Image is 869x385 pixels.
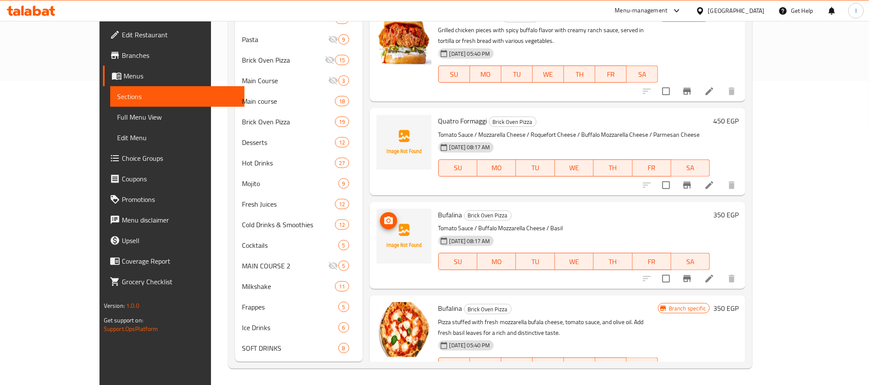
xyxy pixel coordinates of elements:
button: WE [555,159,594,177]
div: Menu-management [615,6,668,16]
a: Coupons [103,168,244,189]
a: Branches [103,45,244,66]
button: MO [477,159,516,177]
span: Select to update [657,176,675,194]
div: [GEOGRAPHIC_DATA] [708,6,765,15]
span: TH [597,256,629,268]
div: items [338,343,349,353]
span: 5 [339,241,349,250]
span: FR [599,68,623,81]
a: Edit Menu [110,127,244,148]
span: Get support on: [104,315,143,326]
img: Bufalina [377,302,431,357]
p: Tomato Sauce / Buffalo Mozzarella Cheese / Basil [438,223,710,234]
span: WE [558,256,590,268]
span: FR [636,256,668,268]
span: Cocktails [242,240,338,250]
a: Grocery Checklist [103,271,244,292]
span: Promotions [122,194,238,205]
span: 12 [335,221,348,229]
div: items [338,261,349,271]
button: SA [671,253,710,270]
svg: Inactive section [328,34,338,45]
span: 5 [339,262,349,270]
button: FR [595,66,627,83]
div: Ice Drinks6 [235,317,363,338]
span: Bufalina [438,302,462,315]
span: TH [597,162,629,174]
a: Full Menu View [110,107,244,127]
span: SA [630,360,655,372]
a: Sections [110,86,244,107]
button: TU [501,66,533,83]
svg: Inactive section [325,55,335,65]
span: [DATE] 08:17 AM [446,237,494,245]
span: MO [474,68,498,81]
span: Branch specific [665,304,709,313]
span: Edit Restaurant [122,30,238,40]
a: Edit menu item [704,274,715,284]
span: TU [519,162,551,174]
span: Ice Drinks [242,322,338,333]
div: Main course18 [235,91,363,111]
span: Coverage Report [122,256,238,266]
span: 12 [335,200,348,208]
span: 9 [339,36,349,44]
div: items [335,137,349,147]
span: Main Course [242,75,328,86]
button: SU [438,253,477,270]
button: WE [533,358,564,375]
div: items [335,158,349,168]
span: SU [442,68,467,81]
span: Milkshake [242,281,335,292]
span: 3 [339,77,349,85]
a: Support.OpsPlatform [104,323,158,334]
span: Quatro Formaggi [438,114,487,127]
span: FR [636,162,668,174]
span: Select to update [657,270,675,288]
div: items [335,117,349,127]
h6: 450 EGP [713,115,739,127]
span: Choice Groups [122,153,238,163]
button: SA [627,358,658,375]
span: Pasta [242,34,328,45]
div: Cold Drinks & Smoothies12 [235,214,363,235]
div: Brick Oven Pizza [489,117,537,127]
div: items [338,178,349,189]
a: Edit menu item [704,180,715,190]
a: Promotions [103,189,244,210]
span: Frappes [242,302,338,312]
span: MO [481,162,513,174]
span: SU [442,256,474,268]
span: 15 [335,56,348,64]
span: SOFT DRINKS [242,343,338,353]
span: Hot Drinks [242,158,335,168]
button: delete [721,268,742,289]
span: 18 [335,97,348,105]
span: Main course [242,96,335,106]
a: Edit menu item [704,86,715,96]
img: Bufflo Chicken Ranch [377,11,431,66]
p: Grilled chicken pieces with spicy buffalo flavor with creamy ranch sauce, served in tortilla or f... [438,25,658,46]
span: 5 [339,303,349,311]
span: Grocery Checklist [122,277,238,287]
span: Sections [117,91,238,102]
span: Mojito [242,178,338,189]
div: Brick Oven Pizza [242,117,335,127]
button: delete [721,175,742,196]
span: FR [599,360,623,372]
div: items [335,199,349,209]
div: items [335,55,349,65]
button: TH [564,66,595,83]
span: TU [519,256,551,268]
h6: 350 EGP [713,302,739,314]
button: MO [477,253,516,270]
button: TU [516,253,555,270]
div: MAIN COURSE 25 [235,256,363,276]
span: Select to update [657,82,675,100]
button: WE [533,66,564,83]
